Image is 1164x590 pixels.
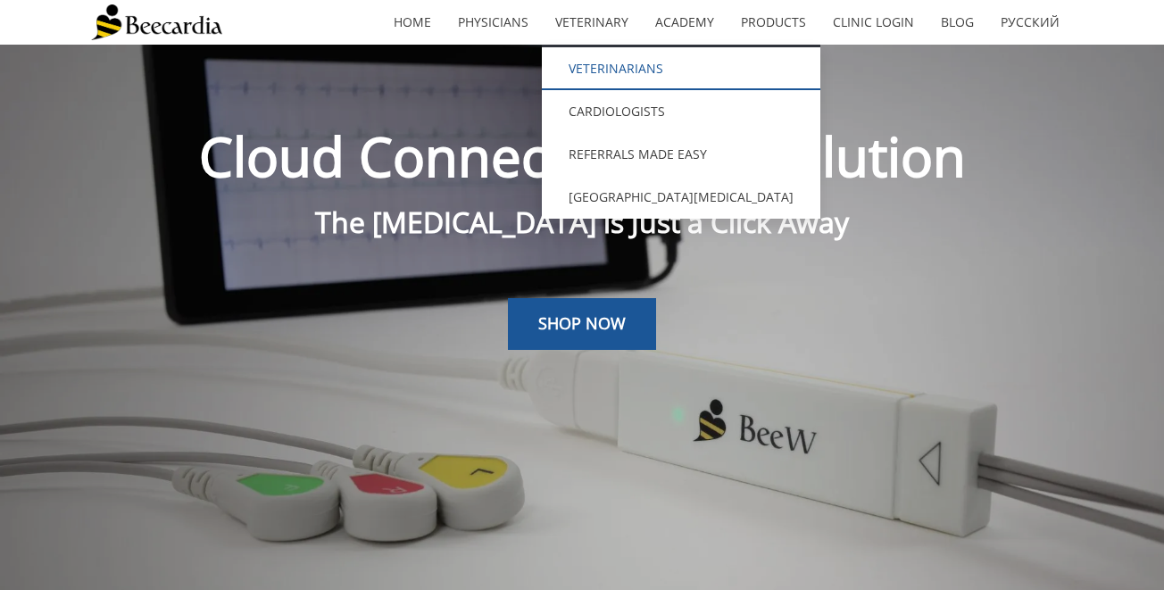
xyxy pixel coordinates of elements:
a: Русский [987,2,1073,43]
img: Beecardia [91,4,222,40]
span: Cloud Connected ECG Solution [199,120,966,193]
a: Products [727,2,819,43]
a: [GEOGRAPHIC_DATA][MEDICAL_DATA] [542,176,820,219]
a: Referrals Made Easy [542,133,820,176]
a: home [380,2,445,43]
span: The [MEDICAL_DATA] is Just a Click Away [315,203,849,241]
a: Cardiologists [542,90,820,133]
a: Physicians [445,2,542,43]
a: SHOP NOW [508,298,656,350]
span: SHOP NOW [538,312,626,334]
a: Academy [642,2,727,43]
a: Blog [927,2,987,43]
a: Clinic Login [819,2,927,43]
a: Veterinary [542,2,642,43]
a: Veterinarians [542,47,820,90]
